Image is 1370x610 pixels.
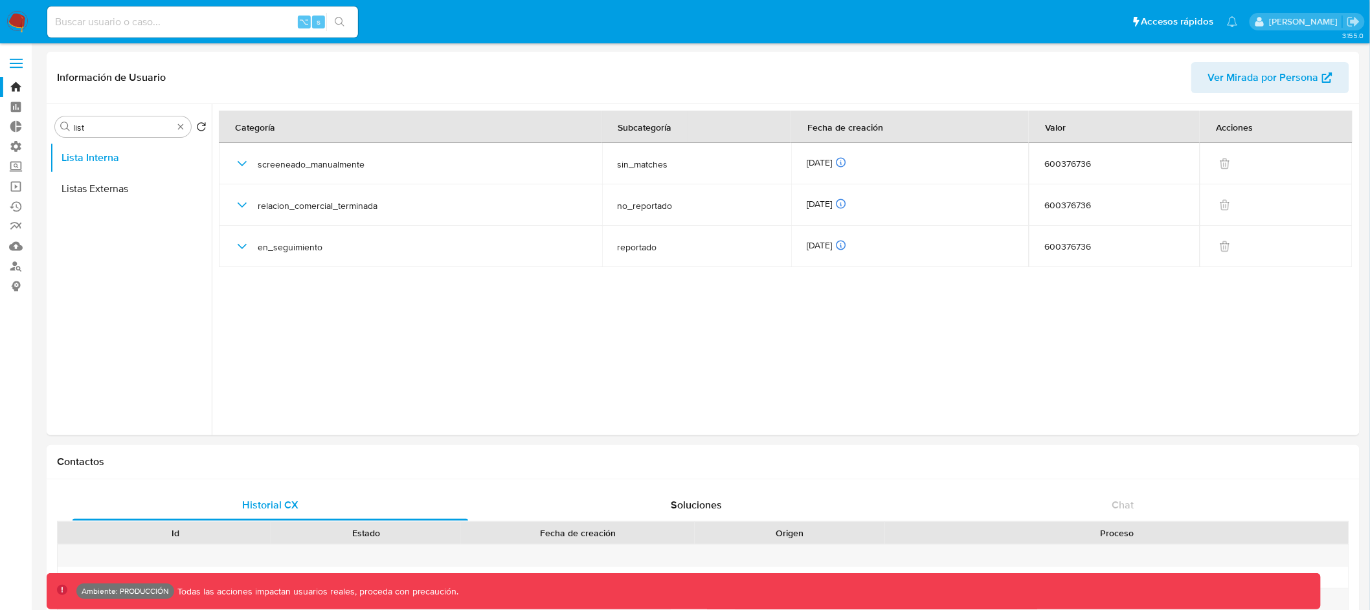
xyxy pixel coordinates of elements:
[1269,16,1342,28] p: diego.assum@mercadolibre.com
[73,122,173,133] input: Buscar
[1141,15,1214,28] span: Accesos rápidos
[1112,497,1134,512] span: Chat
[82,589,169,594] p: Ambiente: PRODUCCIÓN
[894,527,1340,539] div: Proceso
[50,142,212,173] button: Lista Interna
[1347,15,1360,28] a: Salir
[196,122,207,136] button: Volver al orden por defecto
[174,585,459,598] p: Todas las acciones impactan usuarios reales, proceda con precaución.
[242,497,298,512] span: Historial CX
[89,527,262,539] div: Id
[60,122,71,132] button: Buscar
[317,16,320,28] span: s
[671,497,723,512] span: Soluciones
[47,14,358,30] input: Buscar usuario o caso...
[1227,16,1238,27] a: Notificaciones
[1191,62,1349,93] button: Ver Mirada por Persona
[299,16,309,28] span: ⌥
[50,173,212,204] button: Listas Externas
[1208,62,1319,93] span: Ver Mirada por Persona
[326,13,353,31] button: search-icon
[57,71,166,84] h1: Información de Usuario
[704,527,876,539] div: Origen
[280,527,452,539] div: Estado
[470,527,686,539] div: Fecha de creación
[57,455,1349,468] h1: Contactos
[175,122,186,132] button: Borrar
